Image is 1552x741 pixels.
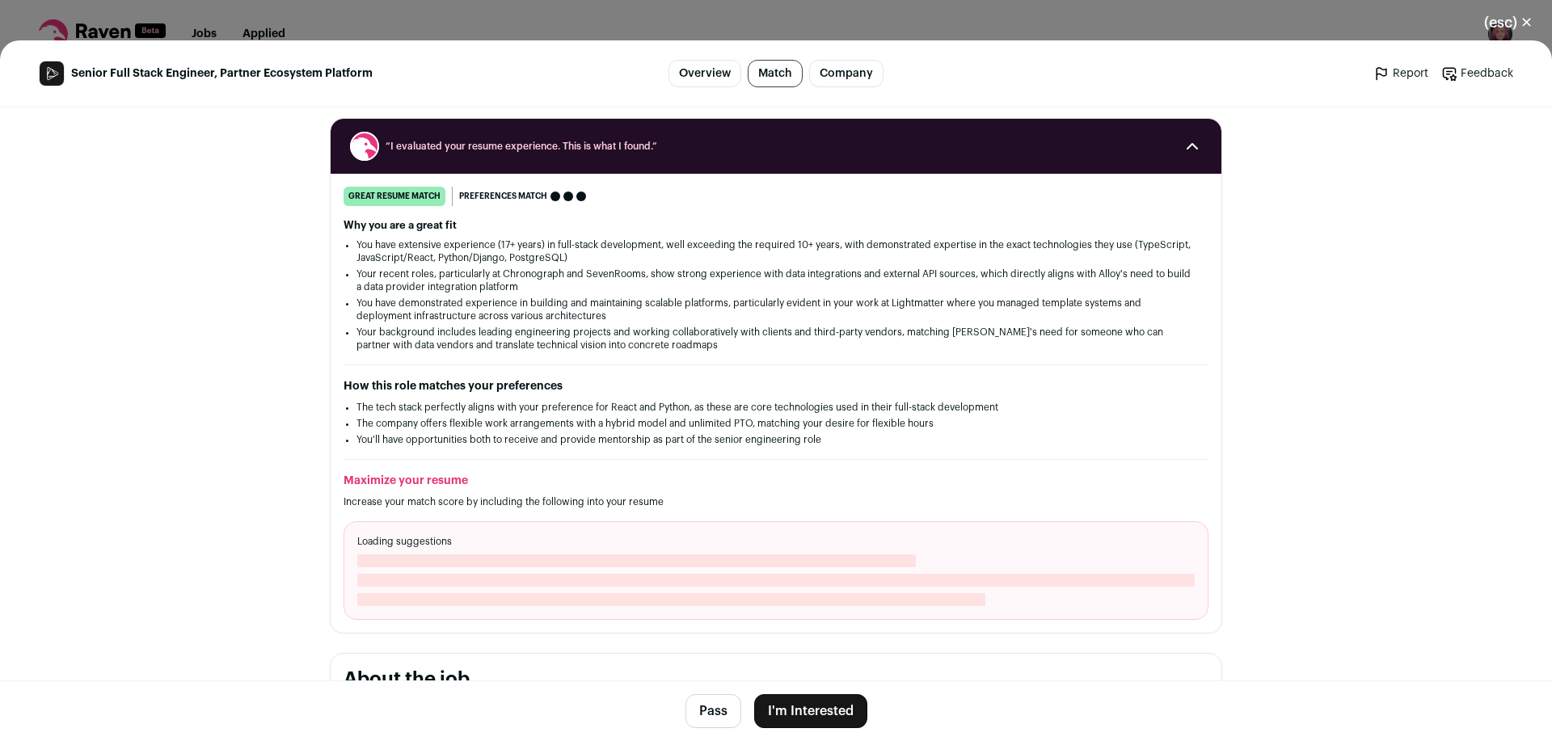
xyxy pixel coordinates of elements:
li: You have extensive experience (17+ years) in full-stack development, well exceeding the required ... [356,238,1196,264]
img: d7722ef16e4bf543661a87cab42ed8f6f7dec1fe8d71afcc596382b4af0c6e4d.jpg [40,61,64,86]
h2: Why you are a great fit [344,219,1208,232]
h2: How this role matches your preferences [344,378,1208,394]
button: Pass [685,694,741,728]
button: Close modal [1465,5,1552,40]
li: Your recent roles, particularly at Chronograph and SevenRooms, show strong experience with data i... [356,267,1196,293]
a: Feedback [1441,65,1513,82]
li: The company offers flexible work arrangements with a hybrid model and unlimited PTO, matching you... [356,417,1196,430]
span: Senior Full Stack Engineer, Partner Ecosystem Platform [71,65,373,82]
a: Company [809,60,884,87]
div: Loading suggestions [344,521,1208,620]
button: I'm Interested [754,694,867,728]
p: Increase your match score by including the following into your resume [344,495,1208,508]
li: You have demonstrated experience in building and maintaining scalable platforms, particularly evi... [356,297,1196,322]
li: Your background includes leading engineering projects and working collaboratively with clients an... [356,326,1196,352]
li: The tech stack perfectly aligns with your preference for React and Python, as these are core tech... [356,401,1196,414]
a: Report [1373,65,1428,82]
h2: Maximize your resume [344,473,1208,489]
div: great resume match [344,187,445,206]
span: “I evaluated your resume experience. This is what I found.” [386,140,1166,153]
span: Preferences match [459,188,547,204]
li: You'll have opportunities both to receive and provide mentorship as part of the senior engineerin... [356,433,1196,446]
a: Overview [668,60,741,87]
h2: About the job [344,667,1208,693]
a: Match [748,60,803,87]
